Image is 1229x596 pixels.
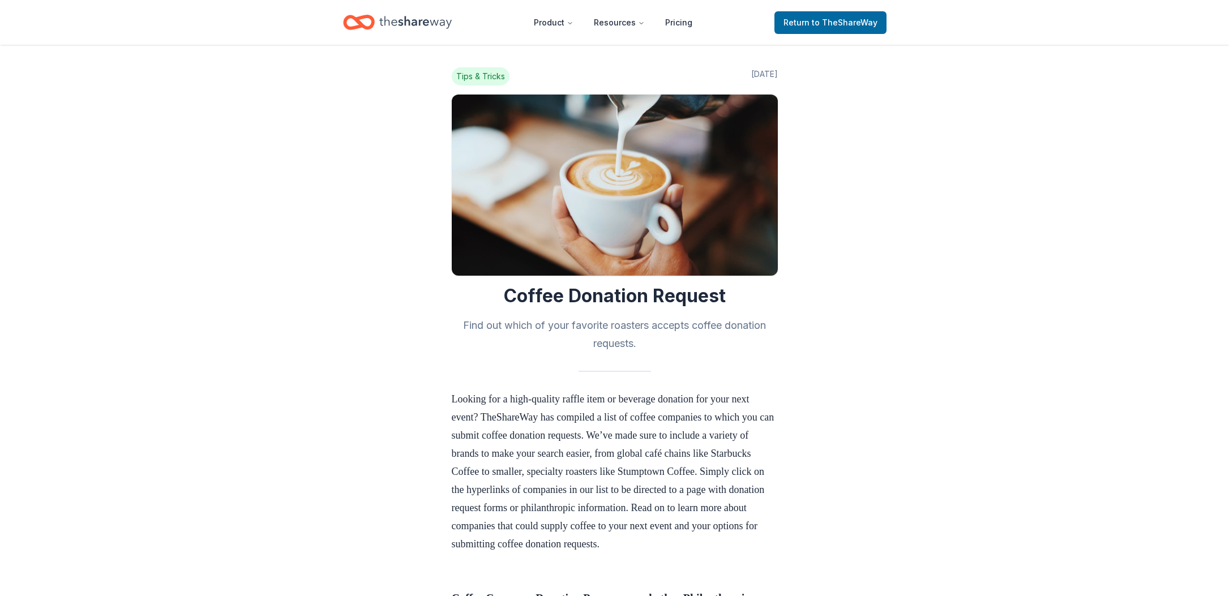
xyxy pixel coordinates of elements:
a: Pricing [656,11,701,34]
img: Image for Coffee Donation Request [452,95,778,276]
a: Home [343,9,452,36]
button: Resources [585,11,654,34]
a: Returnto TheShareWay [774,11,887,34]
span: [DATE] [751,67,778,85]
h2: Find out which of your favorite roasters accepts coffee donation requests. [452,316,778,353]
span: Tips & Tricks [452,67,509,85]
h1: Coffee Donation Request [452,285,778,307]
span: Return [783,16,877,29]
span: to TheShareWay [812,18,877,27]
button: Product [525,11,583,34]
nav: Main [525,9,701,36]
p: Looking for a high-quality raffle item or beverage donation for your next event? TheShareWay has ... [452,390,778,589]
